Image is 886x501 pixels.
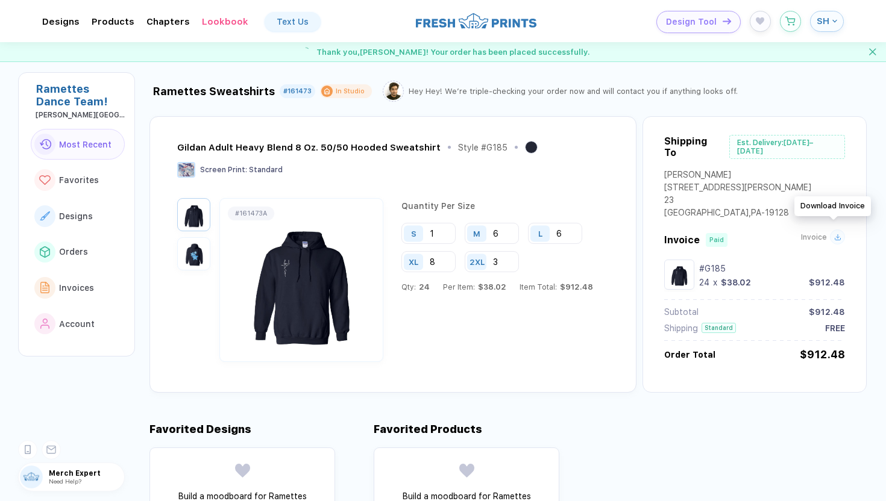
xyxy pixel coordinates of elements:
div: $38.02 [721,278,751,287]
span: Orders [59,247,88,257]
div: Item Total: [520,282,593,291]
img: 1760381849880jqffz_nt_front.png [667,263,691,287]
div: [PERSON_NAME] [664,170,811,182]
div: L [538,229,542,238]
div: [GEOGRAPHIC_DATA] , PA - 19128 [664,208,811,220]
div: FREE [825,323,845,333]
div: Thomas Jefferson University: East Falls [36,111,125,119]
button: link to iconAccount [31,308,125,340]
div: S [411,229,416,238]
img: link to icon [39,175,51,185]
div: Quantity Per Size [401,201,606,223]
img: 1760381849880juise_nt_back.png [180,240,207,267]
button: link to iconFavorites [31,164,125,196]
div: x [712,278,718,287]
div: #G185 [699,264,845,273]
img: Screen Print [177,162,195,178]
span: Invoice [801,233,827,241]
img: link to icon [39,139,51,149]
img: Tariq.png [385,82,402,100]
img: 1760381849880jqffz_nt_front.png [223,210,380,350]
div: Shipping To [664,135,720,158]
button: link to iconOrders [31,237,125,268]
span: Screen Print : [200,166,247,174]
div: Text Us [277,17,309,26]
span: Account [59,319,95,329]
div: Qty: [401,282,430,291]
div: Download Invoice [794,196,871,216]
span: $912.48 [557,282,593,291]
div: Order Total [664,350,715,359]
span: Invoices [59,283,94,293]
div: # 161473A [235,210,267,217]
div: DesignsToggle dropdown menu [42,16,80,27]
div: Lookbook [202,16,248,27]
div: M [473,229,480,238]
div: 24 [699,278,709,287]
div: In Studio [336,87,365,96]
span: 24 [416,282,430,291]
div: Est. Delivery: [DATE]–[DATE] [729,135,845,159]
div: 2XL [470,257,485,266]
span: Need Help? [49,478,81,485]
span: Invoice [664,234,700,246]
div: ChaptersToggle dropdown menu chapters [146,16,190,27]
div: #161473 [283,87,312,95]
span: Merch Expert [49,469,124,478]
img: logo [416,11,536,30]
span: Standard [249,166,283,174]
img: link to icon [40,319,50,329]
div: Favorited Products [374,423,482,435]
div: Shipping [664,323,698,333]
div: Favorited Designs [149,423,251,435]
div: [STREET_ADDRESS][PERSON_NAME] [664,182,811,195]
div: 23 [664,195,811,208]
div: Style # G185 [458,143,507,152]
img: success gif [296,42,315,61]
div: Gildan Adult Heavy Blend 8 Oz. 50/50 Hooded Sweatshirt [177,142,441,153]
div: Ramettes Sweatshirts [152,85,275,98]
span: Designs [59,211,93,221]
span: SH [817,16,829,26]
div: ProductsToggle dropdown menu [92,16,134,27]
div: Per Item: [443,282,506,291]
img: 1760381849880jqffz_nt_front.png [180,201,207,228]
span: Thank you, [PERSON_NAME] ! Your order has been placed successfully. [316,48,590,57]
img: icon [723,18,731,25]
button: Design Toolicon [656,11,741,33]
div: $912.48 [809,278,845,287]
span: $38.02 [475,282,506,291]
button: link to iconMost Recent [31,129,125,160]
div: LookbookToggle dropdown menu chapters [202,16,248,27]
button: link to iconInvoices [31,272,125,303]
button: link to iconDesigns [31,201,125,232]
img: user profile [20,465,43,488]
span: Favorites [59,175,99,185]
div: Paid [709,236,724,244]
button: SH [810,11,844,32]
span: Most Recent [59,140,112,149]
img: link to icon [40,246,50,257]
div: $912.48 [809,307,845,317]
div: XL [409,257,418,266]
img: link to icon [40,211,50,220]
div: Hey Hey! We’re triple-checking your order now and will contact you if anything looks off. [409,87,738,96]
div: Standard [702,323,736,333]
span: Design Tool [666,17,717,27]
div: $912.48 [800,348,845,361]
div: Ramettes Dance Team! [36,82,125,108]
img: link to icon [40,282,50,293]
a: Text Us [265,12,321,31]
div: Subtotal [664,307,699,317]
